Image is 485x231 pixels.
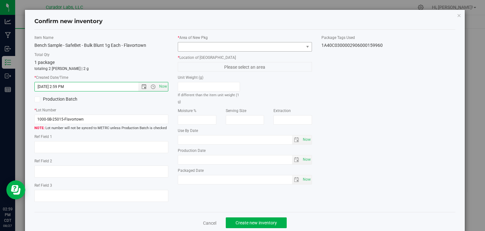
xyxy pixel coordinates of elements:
[321,42,456,49] div: 1A40C0300002906000159960
[178,75,240,80] label: Unit Weight (g)
[178,148,312,153] label: Production Date
[273,108,312,114] label: Extraction
[236,220,277,225] span: Create new inventory
[292,135,301,144] span: select
[178,168,312,173] label: Packaged Date
[158,82,169,91] span: Set Current date
[301,175,312,184] span: Set Current date
[178,55,312,60] label: Location of [GEOGRAPHIC_DATA]
[6,180,25,199] iframe: Resource center
[34,35,169,41] label: Item Name
[34,52,169,58] label: Total Qty
[34,158,169,164] label: Ref Field 2
[34,17,103,26] h4: Confirm new inventory
[148,84,159,89] span: Open the time view
[34,75,169,80] label: Created Date/Time
[301,135,312,144] span: Set Current date
[178,108,216,114] label: Moisture %
[301,155,312,164] span: Set Current date
[203,220,216,226] a: Cancel
[34,126,169,131] span: Lot number will not be synced to METRC unless Production Batch is checked
[34,60,55,65] span: 1 package
[34,107,169,113] label: Lot Number
[34,134,169,140] label: Ref Field 1
[301,155,312,164] span: select
[226,108,264,114] label: Serving Size
[178,128,312,134] label: Use By Date
[34,66,169,72] p: totaling 2 [PERSON_NAME] | 2 g
[292,155,301,164] span: select
[226,217,287,228] button: Create new inventory
[321,35,456,41] label: Package Tags Used
[178,62,312,72] span: Please select an area
[34,42,169,49] div: Bench Sample - SafeBet - Bulk Blunt 1g Each - Flavortown
[178,93,239,104] small: If different than the item unit weight (1 g)
[34,96,97,103] label: Production Batch
[139,84,149,89] span: Open the date view
[301,175,312,184] span: select
[34,183,169,188] label: Ref Field 3
[292,175,301,184] span: select
[301,135,312,144] span: select
[178,35,312,41] label: Area of New Pkg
